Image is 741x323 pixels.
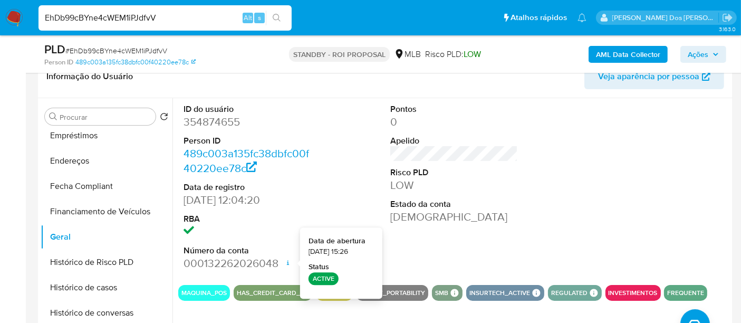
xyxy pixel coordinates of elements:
[596,46,660,63] b: AML Data Collector
[184,115,311,129] dd: 354874655
[309,246,348,257] span: [DATE] 15:26
[258,13,261,23] span: s
[688,46,708,63] span: Ações
[39,11,292,25] input: Pesquise usuários ou casos...
[41,224,172,250] button: Geral
[390,167,518,178] dt: Risco PLD
[41,174,172,199] button: Fecha Compliant
[390,135,518,147] dt: Apelido
[309,272,339,285] p: ACTIVE
[65,45,167,56] span: # EhDb99cBYne4cWEM1iPJdfvV
[44,41,65,58] b: PLD
[41,148,172,174] button: Endereços
[41,199,172,224] button: Financiamento de Veículos
[390,178,518,193] dd: LOW
[309,236,365,246] strong: Data de abertura
[266,11,287,25] button: search-icon
[289,47,390,62] p: STANDBY - ROI PROPOSAL
[184,256,311,271] dd: 000132262026048
[719,25,736,33] span: 3.163.0
[425,49,481,60] span: Risco PLD:
[680,46,726,63] button: Ações
[390,103,518,115] dt: Pontos
[49,112,57,121] button: Procurar
[612,13,719,23] p: renato.lopes@mercadopago.com.br
[244,13,252,23] span: Alt
[160,112,168,124] button: Retornar ao pedido padrão
[184,213,311,225] dt: RBA
[511,12,567,23] span: Atalhos rápidos
[184,135,311,147] dt: Person ID
[184,193,311,207] dd: [DATE] 12:04:20
[584,64,724,89] button: Veja aparência por pessoa
[184,182,311,193] dt: Data de registro
[309,262,329,273] strong: Status
[46,71,133,82] h1: Informação do Usuário
[394,49,421,60] div: MLB
[75,58,196,67] a: 489c003a135fc38dbfc00f40220ee78c
[41,275,172,300] button: Histórico de casos
[390,115,518,129] dd: 0
[589,46,668,63] button: AML Data Collector
[184,103,311,115] dt: ID do usuário
[60,112,151,122] input: Procurar
[598,64,699,89] span: Veja aparência por pessoa
[184,245,311,256] dt: Número da conta
[722,12,733,23] a: Sair
[44,58,73,67] b: Person ID
[464,48,481,60] span: LOW
[390,210,518,224] dd: [DEMOGRAPHIC_DATA]
[184,146,309,176] a: 489c003a135fc38dbfc00f40220ee78c
[41,123,172,148] button: Empréstimos
[578,13,586,22] a: Notificações
[390,198,518,210] dt: Estado da conta
[41,250,172,275] button: Histórico de Risco PLD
